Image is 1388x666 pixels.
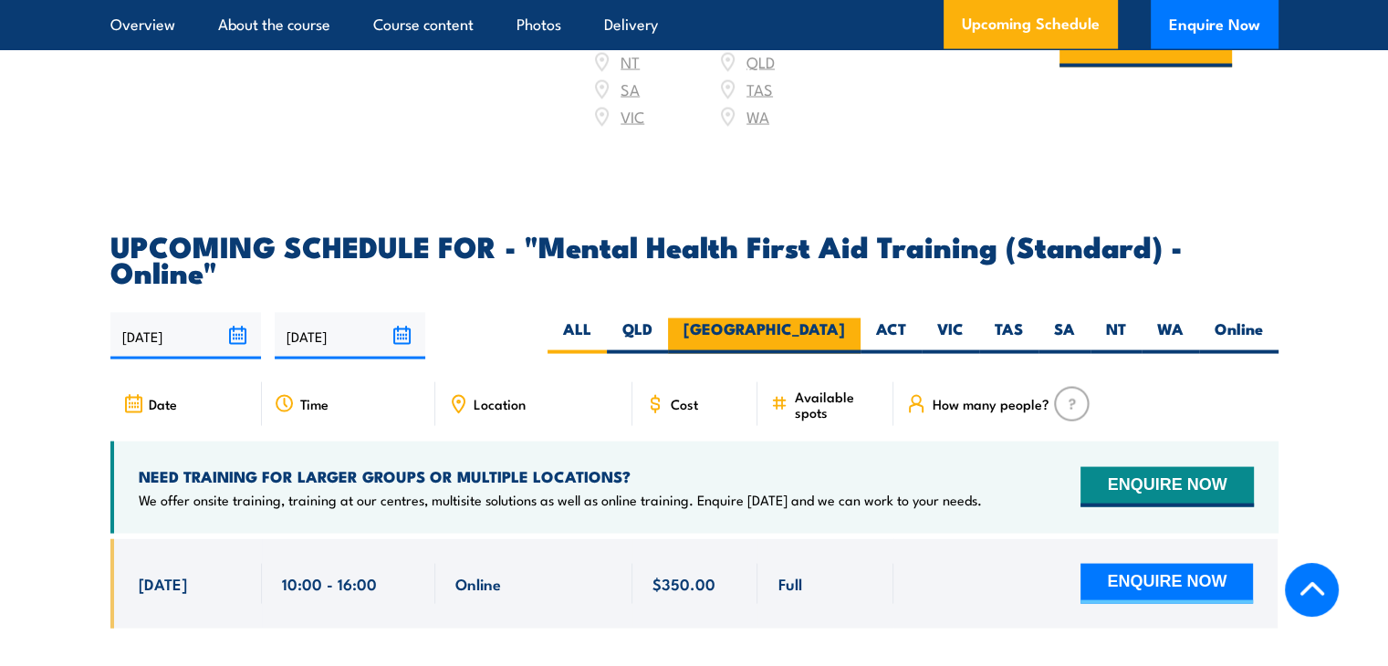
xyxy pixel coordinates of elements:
[1091,318,1142,354] label: NT
[652,573,715,594] span: $350.00
[1080,467,1253,507] button: ENQUIRE NOW
[139,491,982,509] p: We offer onsite training, training at our centres, multisite solutions as well as online training...
[932,396,1049,411] span: How many people?
[1038,318,1091,354] label: SA
[110,313,261,359] input: From date
[979,318,1038,354] label: TAS
[548,318,607,354] label: ALL
[300,396,329,411] span: Time
[922,318,979,354] label: VIC
[282,573,377,594] span: 10:00 - 16:00
[1199,318,1278,354] label: Online
[861,318,922,354] label: ACT
[607,318,668,354] label: QLD
[777,573,801,594] span: Full
[139,466,982,486] h4: NEED TRAINING FOR LARGER GROUPS OR MULTIPLE LOCATIONS?
[110,233,1278,284] h2: UPCOMING SCHEDULE FOR - "Mental Health First Aid Training (Standard) - Online"
[1142,318,1199,354] label: WA
[671,396,698,411] span: Cost
[149,396,177,411] span: Date
[275,313,425,359] input: To date
[794,389,881,420] span: Available spots
[139,573,187,594] span: [DATE]
[455,573,501,594] span: Online
[1080,564,1253,604] button: ENQUIRE NOW
[474,396,526,411] span: Location
[668,318,861,354] label: [GEOGRAPHIC_DATA]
